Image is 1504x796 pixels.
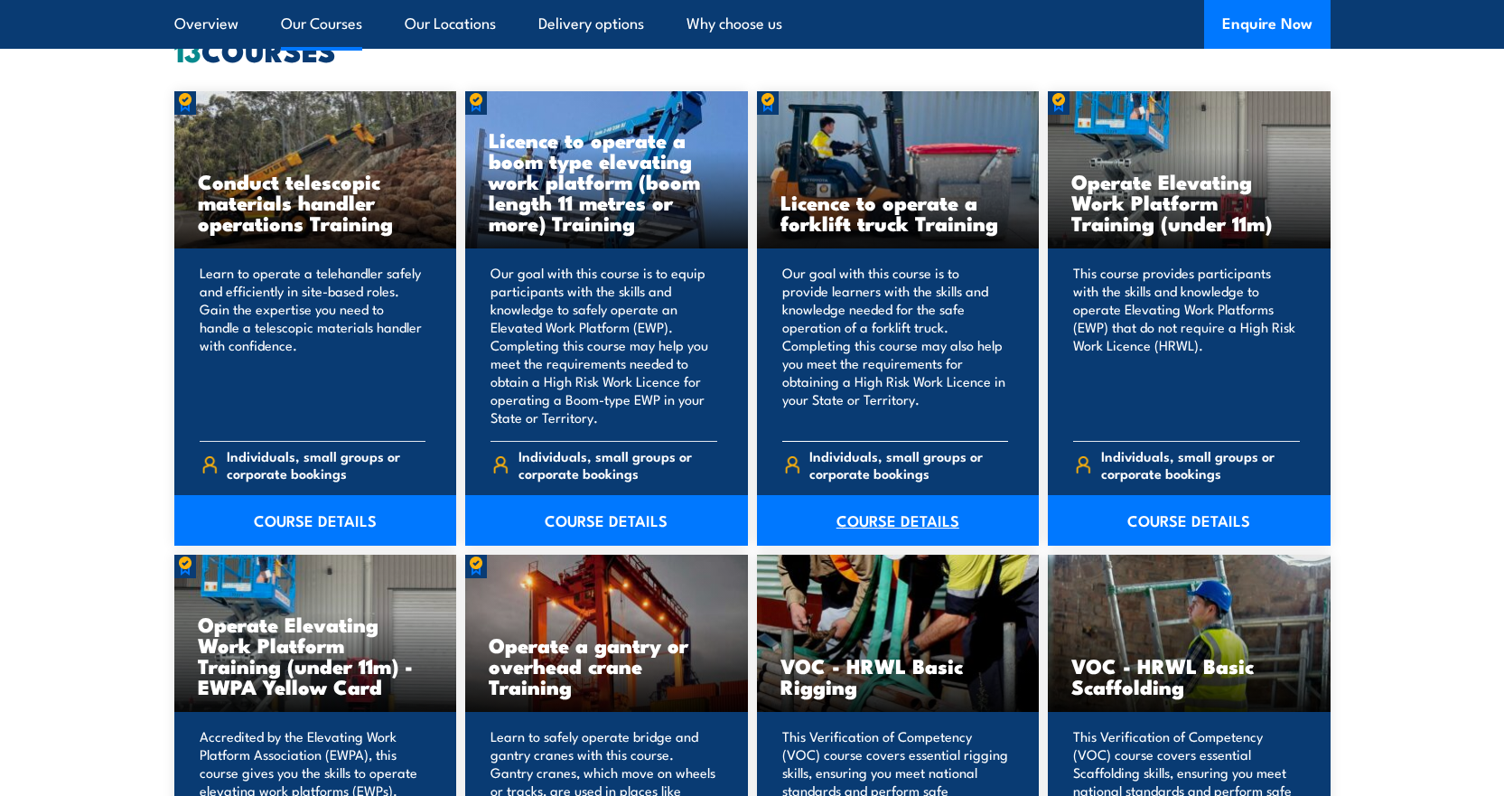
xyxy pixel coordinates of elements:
[1073,264,1300,426] p: This course provides participants with the skills and knowledge to operate Elevating Work Platfor...
[198,171,434,233] h3: Conduct telescopic materials handler operations Training
[489,634,724,697] h3: Operate a gantry or overhead crane Training
[1048,495,1331,546] a: COURSE DETAILS
[174,37,1331,62] h2: COURSES
[200,264,426,426] p: Learn to operate a telehandler safely and efficiently in site-based roles. Gain the expertise you...
[809,447,1008,482] span: Individuals, small groups or corporate bookings
[518,447,717,482] span: Individuals, small groups or corporate bookings
[174,27,201,72] strong: 13
[782,264,1009,426] p: Our goal with this course is to provide learners with the skills and knowledge needed for the saf...
[490,264,717,426] p: Our goal with this course is to equip participants with the skills and knowledge to safely operat...
[465,495,748,546] a: COURSE DETAILS
[1071,655,1307,697] h3: VOC - HRWL Basic Scaffolding
[198,613,434,697] h3: Operate Elevating Work Platform Training (under 11m) - EWPA Yellow Card
[757,495,1040,546] a: COURSE DETAILS
[780,655,1016,697] h3: VOC - HRWL Basic Rigging
[174,495,457,546] a: COURSE DETAILS
[780,192,1016,233] h3: Licence to operate a forklift truck Training
[489,129,724,233] h3: Licence to operate a boom type elevating work platform (boom length 11 metres or more) Training
[1071,171,1307,233] h3: Operate Elevating Work Platform Training (under 11m)
[227,447,425,482] span: Individuals, small groups or corporate bookings
[1101,447,1300,482] span: Individuals, small groups or corporate bookings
